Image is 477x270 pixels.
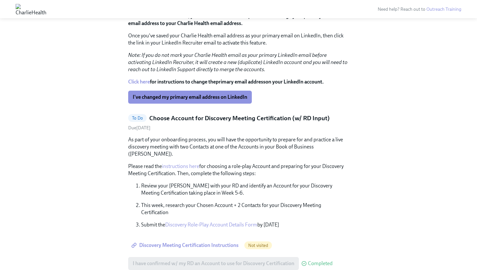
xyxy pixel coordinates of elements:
a: instructions here [162,163,199,169]
p: Submit the by [DATE] [141,221,349,228]
strong: Before clicking the link to activate LinkedIn Recruiter, you need to follow the steps below to ch... [128,6,343,26]
strong: primary email address [216,79,265,85]
p: As part of your onboarding process, you will have the opportunity to prepare for and practice a l... [128,136,349,158]
span: Completed [308,261,333,266]
a: Click here [128,79,150,85]
a: Outreach Training [426,6,461,12]
img: CharlieHealth [16,4,46,14]
em: Note: If you do not mark your Charlie Health email as your primary LinkedIn email before activati... [128,52,348,72]
span: Discovery Meeting Certification Instructions [133,242,238,249]
p: Please read the for choosing a role-play Account and preparing for your Discovery Meeting Certifi... [128,163,349,177]
span: To Do [128,116,147,121]
button: I've changed my primary email address on LinkedIn [128,91,252,104]
a: Discovery Role-Play Account Details Form [165,222,257,228]
span: Not visited [244,243,272,248]
p: This week, research your Chosen Account + 2 Contacts for your Discovery Meeting Certification [141,202,349,216]
p: Review your [PERSON_NAME] with your RD and identify an Account for your Discovery Meeting Certifi... [141,182,349,197]
span: Thursday, August 28th 2025, 10:00 am [128,125,151,131]
a: To DoChoose Account for Discovery Meeting Certification (w/ RD Input)Due[DATE] [128,114,349,131]
p: Once you've saved your Charlie Health email address as your primary email on LinkedIn, then click... [128,32,349,46]
h5: Choose Account for Discovery Meeting Certification (w/ RD Input) [149,114,330,122]
a: Discovery Meeting Certification Instructions [128,239,243,252]
span: I've changed my primary email address on LinkedIn [133,94,247,100]
span: Need help? Reach out to [378,6,461,12]
strong: for instructions to change the on your LinkedIn account. [128,79,324,85]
